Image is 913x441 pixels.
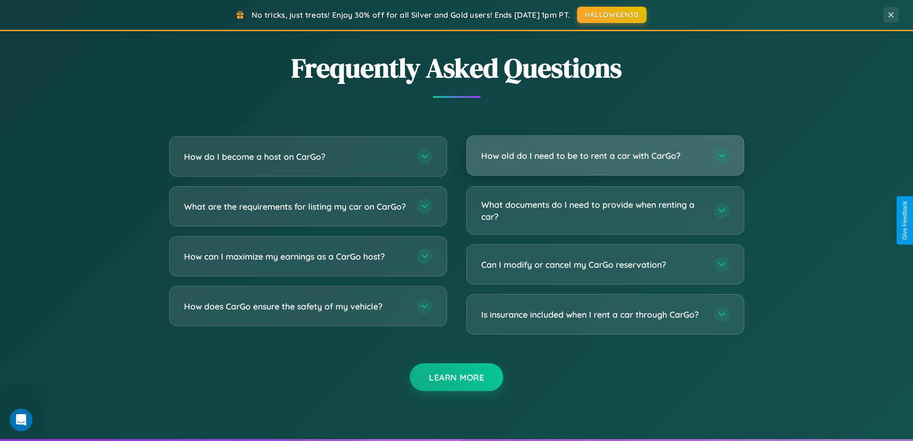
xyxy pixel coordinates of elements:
[169,49,744,86] h2: Frequently Asked Questions
[481,150,705,162] h3: How old do I need to be to rent a car with CarGo?
[410,363,503,391] button: Learn More
[184,201,407,213] h3: What are the requirements for listing my car on CarGo?
[481,309,705,321] h3: Is insurance included when I rent a car through CarGo?
[481,199,705,222] h3: What documents do I need to provide when renting a car?
[184,151,407,163] h3: How do I become a host on CarGo?
[184,250,407,262] h3: How can I maximize my earnings as a CarGo host?
[577,7,647,23] button: HALLOWEEN30
[10,408,33,431] iframe: Intercom live chat
[252,10,570,20] span: No tricks, just treats! Enjoy 30% off for all Silver and Gold users! Ends [DATE] 1pm PT.
[184,300,407,312] h3: How does CarGo ensure the safety of my vehicle?
[481,259,705,271] h3: Can I modify or cancel my CarGo reservation?
[901,201,908,240] div: Give Feedback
